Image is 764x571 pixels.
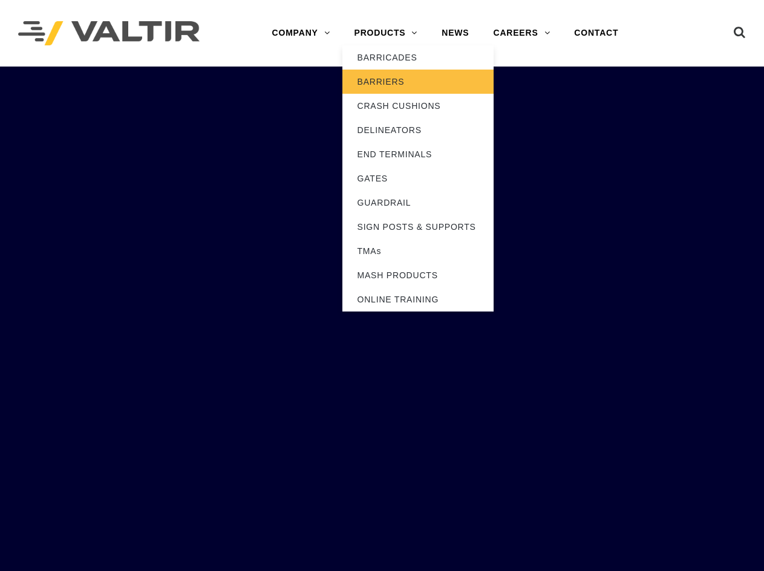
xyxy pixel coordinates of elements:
[342,142,494,166] a: END TERMINALS
[429,21,481,45] a: NEWS
[260,21,342,45] a: COMPANY
[342,70,494,94] a: BARRIERS
[342,94,494,118] a: CRASH CUSHIONS
[342,287,494,312] a: ONLINE TRAINING
[342,215,494,239] a: SIGN POSTS & SUPPORTS
[342,191,494,215] a: GUARDRAIL
[481,21,562,45] a: CAREERS
[342,21,430,45] a: PRODUCTS
[342,263,494,287] a: MASH PRODUCTS
[342,239,494,263] a: TMAs
[18,21,200,46] img: Valtir
[342,166,494,191] a: GATES
[562,21,630,45] a: CONTACT
[342,118,494,142] a: DELINEATORS
[342,45,494,70] a: BARRICADES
